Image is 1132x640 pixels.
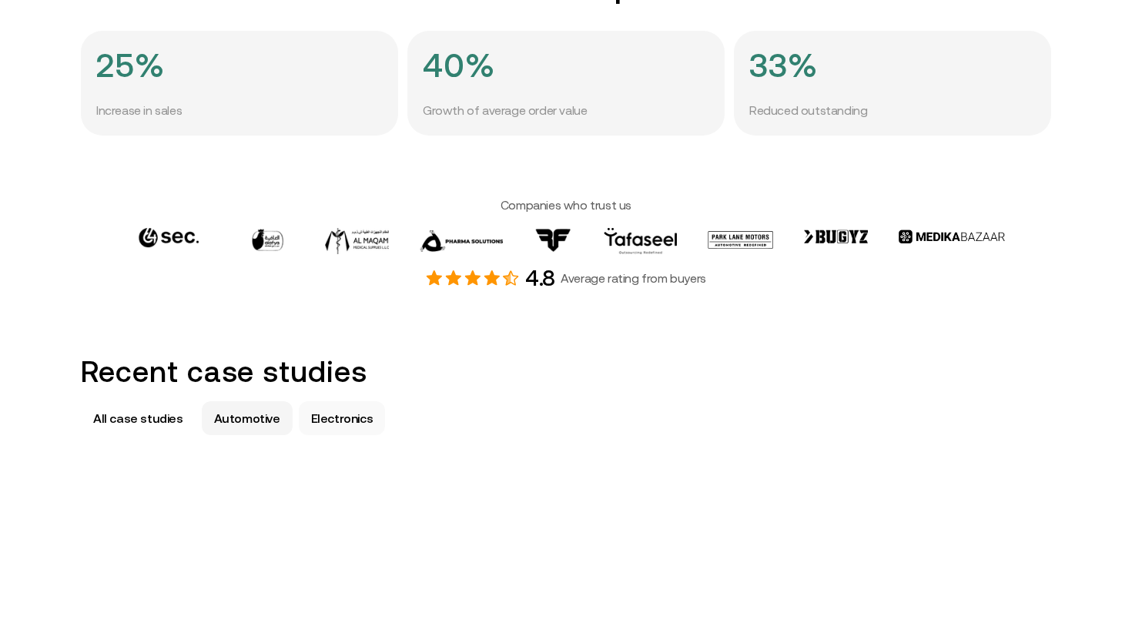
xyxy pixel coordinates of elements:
[423,100,587,120] p: Growth of average order value
[138,228,199,248] img: 64sec
[534,228,573,252] img: RF technologies
[749,46,818,85] h4: 33%
[899,228,1005,244] img: MedikaBazzar
[214,409,280,427] p: Automotive
[96,100,182,120] p: Increase in sales
[561,270,706,286] p: Average rating from buyers
[81,354,1051,389] h2: Recent case studies
[325,228,389,254] img: Al Maqam Medical
[804,228,868,245] img: bugyz
[96,46,165,85] h4: 25%
[423,46,495,85] h4: 40%
[252,228,283,251] img: Alafiya Chicken
[604,228,677,254] img: Tafaseel Logo
[749,100,867,120] p: Reduced outstanding
[93,409,183,427] p: All case studies
[420,228,503,254] img: Pharmasolutions
[81,197,1051,213] h4: Companies who trust us
[525,263,554,293] h4: 4.8
[311,409,373,427] p: Electronics
[708,228,773,251] img: park lane motors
